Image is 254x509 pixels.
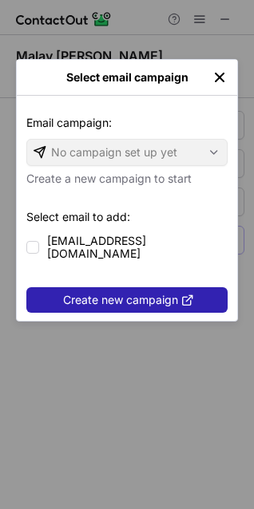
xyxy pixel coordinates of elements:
[212,69,228,85] button: left-button
[26,166,228,187] p: Create a new campaign to start
[26,209,228,233] p: Select email to add:
[47,235,228,260] span: [EMAIL_ADDRESS][DOMAIN_NAME]
[26,115,228,139] p: Email campaign:
[26,287,228,313] button: Create new campaign
[63,294,178,306] span: Create new campaign
[212,69,228,85] img: ...
[42,71,212,84] div: Select email campaign
[26,69,42,85] button: right-button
